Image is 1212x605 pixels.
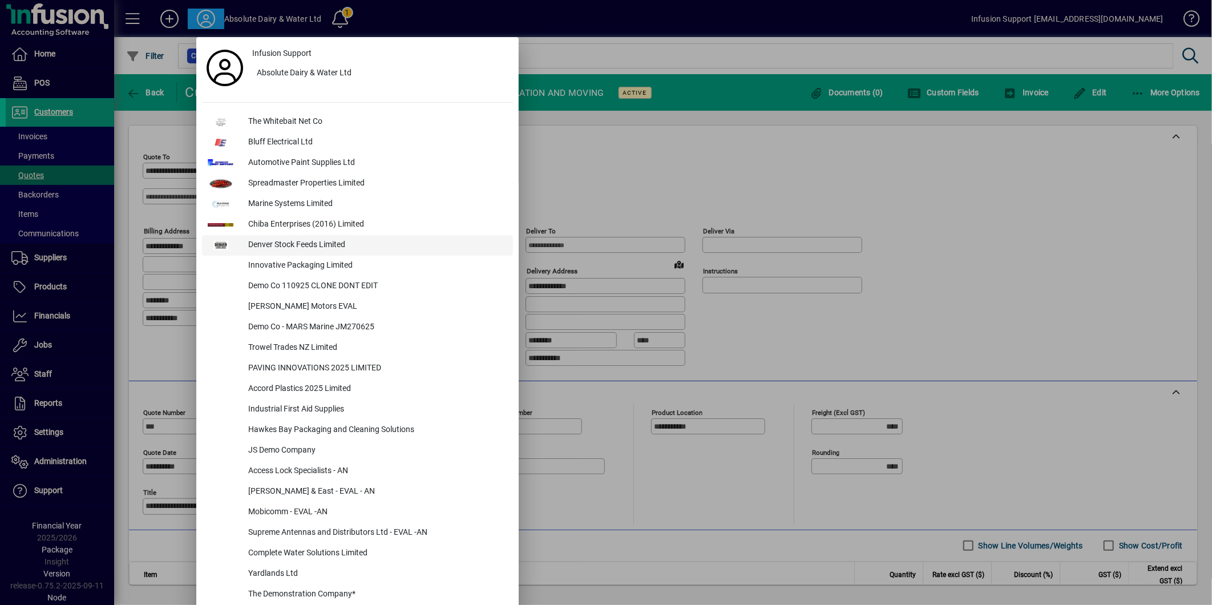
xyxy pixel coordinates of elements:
[248,63,513,84] button: Absolute Dairy & Water Ltd
[202,358,513,379] button: PAVING INNOVATIONS 2025 LIMITED
[239,112,513,132] div: The Whitebait Net Co
[202,112,513,132] button: The Whitebait Net Co
[202,523,513,543] button: Supreme Antennas and Distributors Ltd - EVAL -AN
[239,441,513,461] div: JS Demo Company
[202,461,513,482] button: Access Lock Specialists - AN
[202,132,513,153] button: Bluff Electrical Ltd
[202,297,513,317] button: [PERSON_NAME] Motors EVAL
[202,174,513,194] button: Spreadmaster Properties Limited
[202,543,513,564] button: Complete Water Solutions Limited
[202,153,513,174] button: Automotive Paint Supplies Ltd
[202,379,513,400] button: Accord Plastics 2025 Limited
[239,153,513,174] div: Automotive Paint Supplies Ltd
[239,523,513,543] div: Supreme Antennas and Distributors Ltd - EVAL -AN
[239,420,513,441] div: Hawkes Bay Packaging and Cleaning Solutions
[248,43,513,63] a: Infusion Support
[239,194,513,215] div: Marine Systems Limited
[239,235,513,256] div: Denver Stock Feeds Limited
[202,482,513,502] button: [PERSON_NAME] & East - EVAL - AN
[202,502,513,523] button: Mobicomm - EVAL -AN
[202,584,513,605] button: The Demonstration Company*
[202,256,513,276] button: Innovative Packaging Limited
[239,256,513,276] div: Innovative Packaging Limited
[202,420,513,441] button: Hawkes Bay Packaging and Cleaning Solutions
[239,215,513,235] div: Chiba Enterprises (2016) Limited
[202,441,513,461] button: JS Demo Company
[202,194,513,215] button: Marine Systems Limited
[239,276,513,297] div: Demo Co 110925 CLONE DONT EDIT
[202,58,248,78] a: Profile
[239,317,513,338] div: Demo Co - MARS Marine JM270625
[239,400,513,420] div: Industrial First Aid Supplies
[239,358,513,379] div: PAVING INNOVATIONS 2025 LIMITED
[202,317,513,338] button: Demo Co - MARS Marine JM270625
[239,502,513,523] div: Mobicomm - EVAL -AN
[202,235,513,256] button: Denver Stock Feeds Limited
[239,297,513,317] div: [PERSON_NAME] Motors EVAL
[239,564,513,584] div: Yardlands Ltd
[202,215,513,235] button: Chiba Enterprises (2016) Limited
[202,564,513,584] button: Yardlands Ltd
[239,461,513,482] div: Access Lock Specialists - AN
[239,543,513,564] div: Complete Water Solutions Limited
[202,400,513,420] button: Industrial First Aid Supplies
[239,174,513,194] div: Spreadmaster Properties Limited
[239,482,513,502] div: [PERSON_NAME] & East - EVAL - AN
[252,47,312,59] span: Infusion Support
[239,132,513,153] div: Bluff Electrical Ltd
[239,379,513,400] div: Accord Plastics 2025 Limited
[202,276,513,297] button: Demo Co 110925 CLONE DONT EDIT
[239,584,513,605] div: The Demonstration Company*
[202,338,513,358] button: Trowel Trades NZ Limited
[239,338,513,358] div: Trowel Trades NZ Limited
